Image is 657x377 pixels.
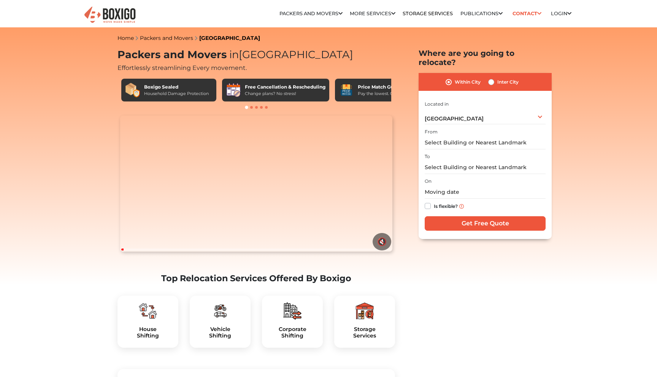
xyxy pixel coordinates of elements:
a: StorageServices [340,326,389,339]
a: VehicleShifting [196,326,244,339]
a: Packers and Movers [279,11,343,16]
label: From [425,128,438,135]
div: Boxigo Sealed [144,84,209,90]
input: Select Building or Nearest Landmark [425,161,546,174]
video: Your browser does not support the video tag. [120,116,392,252]
label: Within City [455,78,481,87]
input: Select Building or Nearest Landmark [425,136,546,149]
a: [GEOGRAPHIC_DATA] [199,35,260,41]
input: Get Free Quote [425,216,546,231]
img: boxigo_packers_and_movers_plan [211,302,229,320]
div: Free Cancellation & Rescheduling [245,84,325,90]
h2: Top Relocation Services Offered By Boxigo [117,273,395,284]
span: [GEOGRAPHIC_DATA] [227,48,353,61]
a: CorporateShifting [268,326,317,339]
h5: Storage Services [340,326,389,339]
div: Change plans? No stress! [245,90,325,97]
label: Located in [425,101,449,108]
img: boxigo_packers_and_movers_plan [283,302,302,320]
img: boxigo_packers_and_movers_plan [355,302,374,320]
a: HouseShifting [124,326,172,339]
h5: House Shifting [124,326,172,339]
a: Packers and Movers [140,35,193,41]
div: Price Match Guarantee [358,84,416,90]
a: Contact [510,8,544,19]
img: Boxigo [83,6,136,24]
span: Effortlessly streamlining Every movement. [117,64,247,71]
img: Boxigo Sealed [125,82,140,98]
button: 🔇 [373,233,391,250]
h1: Packers and Movers [117,49,395,61]
img: boxigo_packers_and_movers_plan [139,302,157,320]
label: To [425,153,430,160]
h2: Where are you going to relocate? [419,49,552,67]
input: Moving date [425,185,546,199]
label: Inter City [497,78,519,87]
span: in [229,48,239,61]
label: Is flexible? [434,201,458,209]
img: Free Cancellation & Rescheduling [226,82,241,98]
span: [GEOGRAPHIC_DATA] [425,115,484,122]
img: Price Match Guarantee [339,82,354,98]
img: info [459,204,464,209]
h5: Vehicle Shifting [196,326,244,339]
div: Pay the lowest. Guaranteed! [358,90,416,97]
h5: Corporate Shifting [268,326,317,339]
a: More services [350,11,395,16]
a: Publications [460,11,503,16]
a: Storage Services [403,11,453,16]
a: Login [551,11,571,16]
a: Home [117,35,134,41]
div: Household Damage Protection [144,90,209,97]
label: On [425,178,432,185]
